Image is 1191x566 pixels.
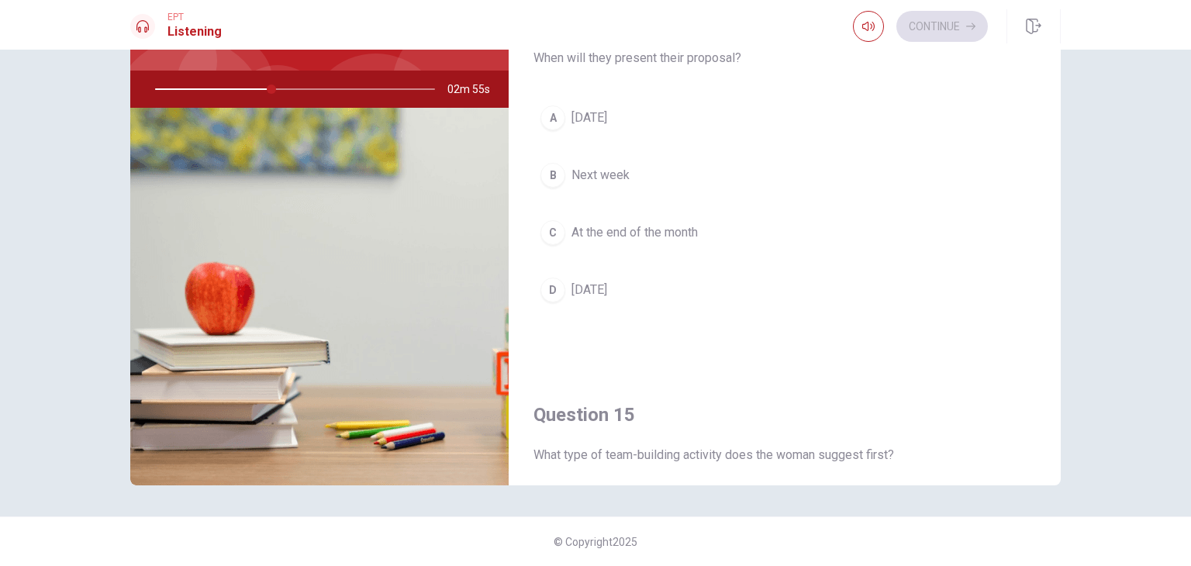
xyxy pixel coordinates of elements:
button: BNext week [533,156,1036,195]
div: A [540,105,565,130]
span: © Copyright 2025 [554,536,637,548]
span: 02m 55s [447,71,502,108]
span: When will they present their proposal? [533,49,1036,67]
span: EPT [167,12,222,22]
h4: Question 15 [533,402,1036,427]
div: C [540,220,565,245]
button: A[DATE] [533,98,1036,137]
button: CAt the end of the month [533,213,1036,252]
button: D[DATE] [533,271,1036,309]
div: D [540,278,565,302]
span: What type of team-building activity does the woman suggest first? [533,446,1036,464]
h1: Listening [167,22,222,41]
span: [DATE] [571,281,607,299]
span: Next week [571,166,630,185]
span: [DATE] [571,109,607,127]
span: At the end of the month [571,223,698,242]
div: B [540,163,565,188]
img: Discussing a Team-Building Activity [130,108,509,485]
